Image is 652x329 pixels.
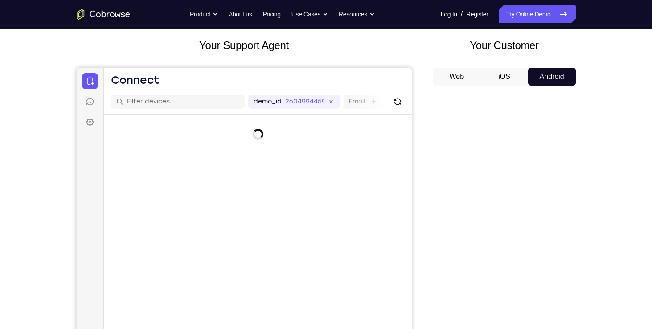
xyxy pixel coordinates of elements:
a: Log In [441,5,457,23]
a: About us [229,5,252,23]
a: Pricing [262,5,280,23]
a: Register [466,5,488,23]
button: iOS [480,68,528,86]
a: Go to the home page [77,9,130,20]
span: / [461,9,463,20]
button: Use Cases [291,5,328,23]
button: 6-digit code [154,268,208,286]
button: Web [433,68,481,86]
button: Android [528,68,576,86]
button: Resources [339,5,375,23]
button: Product [190,5,218,23]
a: Try Online Demo [499,5,575,23]
h2: Your Support Agent [77,37,412,53]
h2: Your Customer [433,37,576,53]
